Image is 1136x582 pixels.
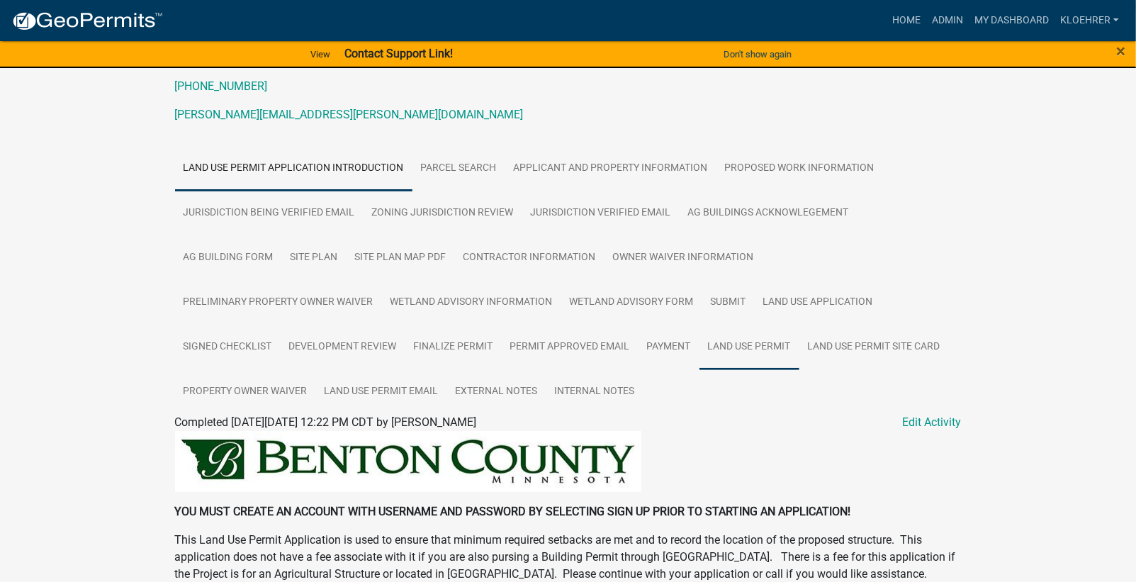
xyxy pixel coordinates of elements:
[316,369,447,415] a: Land Use Permit Email
[347,235,455,281] a: Site Plan Map PDF
[175,235,282,281] a: Ag Building Form
[680,191,857,236] a: Ag Buildings Acknowlegement
[175,191,364,236] a: Jurisdiction Being Verified Email
[502,325,639,370] a: Permit Approved Email
[175,280,382,325] a: Preliminary Property Owner Waiver
[903,414,962,431] a: Edit Activity
[344,47,453,60] strong: Contact Support Link!
[175,505,851,518] strong: YOU MUST CREATE AN ACCOUNT WITH USERNAME AND PASSWORD BY SELECTING SIGN UP PRIOR TO STARTING AN A...
[522,191,680,236] a: Jurisdiction verified email
[382,280,561,325] a: Wetland Advisory Information
[755,280,882,325] a: Land Use Application
[364,191,522,236] a: Zoning Jurisdiction Review
[175,415,477,429] span: Completed [DATE][DATE] 12:22 PM CDT by [PERSON_NAME]
[1116,41,1125,61] span: ×
[175,325,281,370] a: Signed Checklist
[699,325,799,370] a: Land Use Permit
[282,235,347,281] a: Site Plan
[604,235,763,281] a: Owner Waiver Information
[447,369,546,415] a: External Notes
[281,325,405,370] a: Development Review
[799,325,949,370] a: Land Use Permit Site Card
[175,431,641,492] img: BENTON_HEADER_6a8b96a6-b3ba-419c-b71a-ca67a580911a.jfif
[412,146,505,191] a: Parcel search
[175,108,524,121] a: [PERSON_NAME][EMAIL_ADDRESS][PERSON_NAME][DOMAIN_NAME]
[455,235,604,281] a: Contractor Information
[546,369,643,415] a: Internal Notes
[175,369,316,415] a: Property Owner Waiver
[969,7,1055,34] a: My Dashboard
[1055,7,1125,34] a: kloehrer
[175,79,268,93] a: [PHONE_NUMBER]
[718,43,797,66] button: Don't show again
[702,280,755,325] a: Submit
[405,325,502,370] a: Finalize Permit
[175,146,412,191] a: Land Use Permit Application Introduction
[305,43,336,66] a: View
[561,280,702,325] a: Wetland Advisory Form
[926,7,969,34] a: Admin
[716,146,883,191] a: Proposed Work Information
[505,146,716,191] a: Applicant and Property Information
[887,7,926,34] a: Home
[639,325,699,370] a: Payment
[1116,43,1125,60] button: Close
